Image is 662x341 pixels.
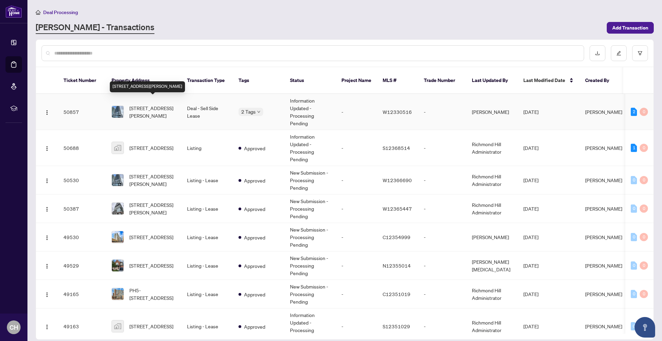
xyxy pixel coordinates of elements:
span: Last Modified Date [523,77,565,84]
th: Transaction Type [182,67,233,94]
span: [STREET_ADDRESS][PERSON_NAME] [129,201,176,216]
img: thumbnail-img [112,142,124,154]
div: 0 [640,176,648,184]
span: Approved [244,205,265,213]
span: Approved [244,323,265,330]
span: W12330516 [383,109,412,115]
td: - [336,166,377,195]
td: Listing - Lease [182,251,233,280]
div: 0 [640,290,648,298]
td: - [336,195,377,223]
td: - [418,166,466,195]
span: [PERSON_NAME] [585,291,622,297]
span: edit [616,51,621,56]
td: - [418,251,466,280]
td: - [336,223,377,251]
td: - [418,94,466,130]
td: 50688 [58,130,106,166]
span: [DATE] [523,291,538,297]
span: C12351019 [383,291,410,297]
td: - [418,223,466,251]
td: 49529 [58,251,106,280]
div: 0 [640,233,648,241]
a: [PERSON_NAME] - Transactions [36,22,154,34]
img: Logo [44,235,50,240]
img: thumbnail-img [112,231,124,243]
span: [DATE] [523,177,538,183]
button: filter [632,45,648,61]
img: Logo [44,324,50,330]
span: Approved [244,262,265,270]
div: 0 [631,261,637,270]
td: Listing - Lease [182,280,233,308]
span: [DATE] [523,109,538,115]
td: Richmond Hill Administrator [466,280,518,308]
td: - [336,280,377,308]
td: Listing - Lease [182,223,233,251]
span: [PERSON_NAME] [585,145,622,151]
img: Logo [44,292,50,297]
button: Add Transaction [607,22,654,34]
span: [DATE] [523,145,538,151]
td: [PERSON_NAME][MEDICAL_DATA] [466,251,518,280]
th: Last Modified Date [518,67,580,94]
img: Logo [44,178,50,184]
td: 50857 [58,94,106,130]
th: Last Updated By [466,67,518,94]
th: Project Name [336,67,377,94]
td: Richmond Hill Administrator [466,166,518,195]
div: 0 [640,204,648,213]
img: Logo [44,207,50,212]
img: thumbnail-img [112,320,124,332]
td: [PERSON_NAME] [466,94,518,130]
td: - [336,130,377,166]
span: CH [10,322,18,332]
img: logo [5,5,22,18]
div: 0 [640,108,648,116]
th: Status [284,67,336,94]
span: W12366690 [383,177,412,183]
td: New Submission - Processing Pending [284,166,336,195]
span: [PERSON_NAME] [585,323,622,329]
button: download [590,45,605,61]
div: 0 [631,233,637,241]
td: - [336,94,377,130]
td: - [336,251,377,280]
img: thumbnail-img [112,203,124,214]
img: Logo [44,110,50,115]
td: New Submission - Processing Pending [284,251,336,280]
div: 2 [631,108,637,116]
span: C12354999 [383,234,410,240]
button: Logo [42,260,53,271]
td: 50387 [58,195,106,223]
img: thumbnail-img [112,260,124,271]
td: New Submission - Processing Pending [284,195,336,223]
td: Deal - Sell Side Lease [182,94,233,130]
td: 50530 [58,166,106,195]
td: [PERSON_NAME] [466,223,518,251]
img: Logo [44,263,50,269]
span: [PERSON_NAME] [585,262,622,269]
td: - [418,130,466,166]
img: thumbnail-img [112,106,124,118]
span: filter [638,51,642,56]
td: Listing [182,130,233,166]
span: S12351029 [383,323,410,329]
span: PH5-[STREET_ADDRESS] [129,286,176,302]
div: 0 [640,144,648,152]
button: Logo [42,232,53,243]
span: [DATE] [523,323,538,329]
span: Approved [244,144,265,152]
button: Logo [42,106,53,117]
button: edit [611,45,627,61]
span: [STREET_ADDRESS][PERSON_NAME] [129,104,176,119]
span: download [595,51,600,56]
button: Logo [42,142,53,153]
span: [PERSON_NAME] [585,177,622,183]
span: [PERSON_NAME] [585,234,622,240]
span: [DATE] [523,205,538,212]
td: Richmond Hill Administrator [466,195,518,223]
th: Created By [580,67,621,94]
div: 0 [631,290,637,298]
td: - [418,280,466,308]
